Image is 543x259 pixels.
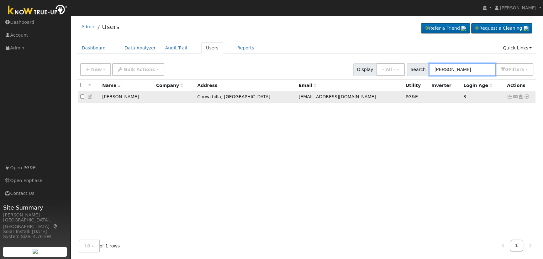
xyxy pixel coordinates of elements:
[461,26,466,31] img: retrieve
[471,23,532,34] a: Request a Cleaning
[406,82,427,89] div: Utility
[82,24,96,29] a: Admin
[524,26,529,31] img: retrieve
[299,83,316,88] span: Email
[510,240,524,252] a: 1
[507,94,513,99] a: Show Graph
[513,94,518,100] a: dmusick@prodigy.net
[3,203,67,212] span: Site Summary
[195,91,296,103] td: Chowchilla, [GEOGRAPHIC_DATA]
[406,94,418,99] span: PG&E
[407,63,429,76] span: Search
[3,233,67,240] div: System Size: 4.76 kW
[33,249,38,254] img: retrieve
[3,217,67,230] div: [GEOGRAPHIC_DATA], [GEOGRAPHIC_DATA]
[508,67,524,72] span: Filter
[299,94,376,99] span: [EMAIL_ADDRESS][DOMAIN_NAME]
[201,42,223,54] a: Users
[79,240,100,252] button: 10
[102,83,121,88] span: Name
[124,67,155,72] span: Bulk Actions
[498,42,536,54] a: Quick Links
[431,82,459,89] div: Inverter
[156,83,183,88] span: Company name
[524,94,530,100] a: Other actions
[463,94,466,99] span: 08/29/2025 4:39:21 PM
[495,63,533,76] button: 0Filters
[5,3,71,18] img: Know True-Up
[518,94,524,99] a: Login As
[102,23,119,31] a: Users
[120,42,161,54] a: Data Analyzer
[161,42,192,54] a: Audit Trail
[53,224,58,229] a: Map
[3,228,67,235] div: Solar Install: [DATE]
[77,42,111,54] a: Dashboard
[100,91,154,103] td: [PERSON_NAME]
[463,83,492,88] span: Days since last login
[233,42,259,54] a: Reports
[500,5,536,10] span: [PERSON_NAME]
[507,82,533,89] div: Actions
[377,63,405,76] button: - All -
[421,23,470,34] a: Refer a Friend
[3,212,67,218] div: [PERSON_NAME]
[521,67,524,72] span: s
[197,82,294,89] div: Address
[429,63,495,76] input: Search
[80,63,111,76] button: New
[353,63,377,76] span: Display
[79,240,120,252] span: of 1 rows
[87,94,93,99] a: Edit User
[112,63,164,76] button: Bulk Actions
[91,67,102,72] span: New
[84,243,91,248] span: 10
